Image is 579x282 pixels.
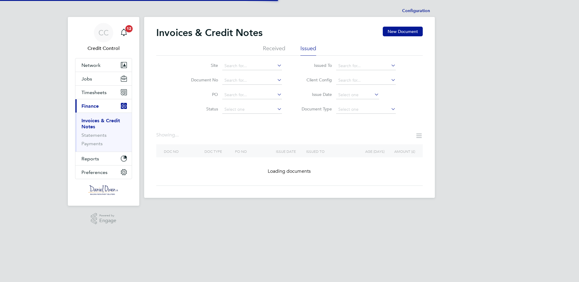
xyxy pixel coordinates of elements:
label: Site [183,63,218,68]
input: Select one [336,91,379,99]
li: Issued [300,45,316,56]
span: 12 [125,25,133,32]
input: Search for... [222,76,282,85]
input: Select one [222,105,282,114]
a: Powered byEngage [91,213,117,225]
input: Search for... [336,76,396,85]
span: Credit Control [75,45,132,52]
label: Document Type [297,106,332,112]
input: Select one [336,105,396,114]
a: 12 [118,23,130,42]
button: Jobs [75,72,132,85]
label: Issue Date [297,92,332,97]
label: Document No [183,77,218,83]
a: Statements [81,132,107,138]
button: Reports [75,152,132,165]
span: Reports [81,156,99,162]
span: Timesheets [81,90,107,95]
nav: Main navigation [68,17,139,206]
label: Client Config [297,77,332,83]
label: Status [183,106,218,112]
span: ... [175,132,179,138]
span: Powered by [99,213,116,218]
label: PO [183,92,218,97]
a: Invoices & Credit Notes [81,118,120,130]
span: Network [81,62,101,68]
img: danielowen-logo-retina.png [88,185,119,195]
a: Payments [81,141,103,146]
span: Engage [99,218,116,223]
button: New Document [383,27,423,36]
h2: Invoices & Credit Notes [156,27,263,39]
span: CC [98,29,109,37]
li: Configuration [402,5,430,17]
li: Received [263,45,285,56]
input: Search for... [222,91,282,99]
input: Search for... [336,62,396,70]
div: Showing [156,132,180,138]
button: Timesheets [75,86,132,99]
button: Network [75,58,132,72]
button: Finance [75,99,132,113]
button: Preferences [75,166,132,179]
div: Finance [75,113,132,152]
a: CCCredit Control [75,23,132,52]
label: Issued To [297,63,332,68]
span: Preferences [81,169,108,175]
span: Jobs [81,76,92,82]
input: Search for... [222,62,282,70]
a: Go to home page [75,185,132,195]
span: Finance [81,103,99,109]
